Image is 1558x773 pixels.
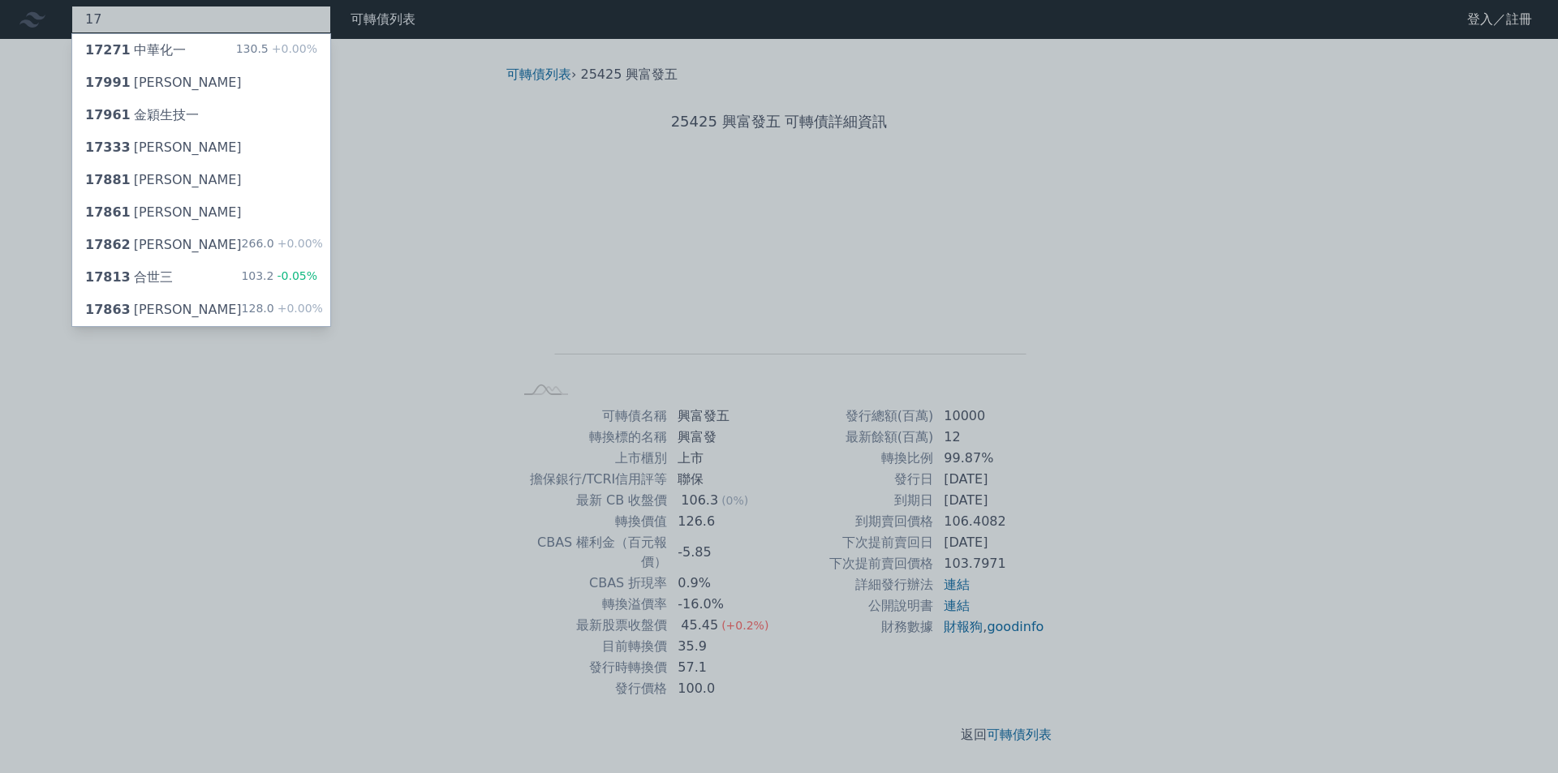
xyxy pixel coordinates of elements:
[85,42,131,58] span: 17271
[85,41,186,60] div: 中華化一
[269,42,317,55] span: +0.00%
[72,294,330,326] a: 17863[PERSON_NAME] 128.0+0.00%
[85,73,242,92] div: [PERSON_NAME]
[72,67,330,99] a: 17991[PERSON_NAME]
[72,164,330,196] a: 17881[PERSON_NAME]
[1477,695,1558,773] iframe: Chat Widget
[72,99,330,131] a: 17961金穎生技一
[85,105,199,125] div: 金穎生技一
[85,300,242,320] div: [PERSON_NAME]
[85,237,131,252] span: 17862
[274,302,323,315] span: +0.00%
[1477,695,1558,773] div: 聊天小工具
[85,140,131,155] span: 17333
[85,268,173,287] div: 合世三
[274,237,323,250] span: +0.00%
[242,300,323,320] div: 128.0
[72,196,330,229] a: 17861[PERSON_NAME]
[273,269,317,282] span: -0.05%
[72,34,330,67] a: 17271中華化一 130.5+0.00%
[85,204,131,220] span: 17861
[242,235,323,255] div: 266.0
[241,268,317,287] div: 103.2
[85,138,242,157] div: [PERSON_NAME]
[85,170,242,190] div: [PERSON_NAME]
[72,261,330,294] a: 17813合世三 103.2-0.05%
[85,269,131,285] span: 17813
[85,302,131,317] span: 17863
[85,172,131,187] span: 17881
[85,107,131,122] span: 17961
[72,229,330,261] a: 17862[PERSON_NAME] 266.0+0.00%
[72,131,330,164] a: 17333[PERSON_NAME]
[236,41,317,60] div: 130.5
[85,203,242,222] div: [PERSON_NAME]
[85,75,131,90] span: 17991
[85,235,242,255] div: [PERSON_NAME]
